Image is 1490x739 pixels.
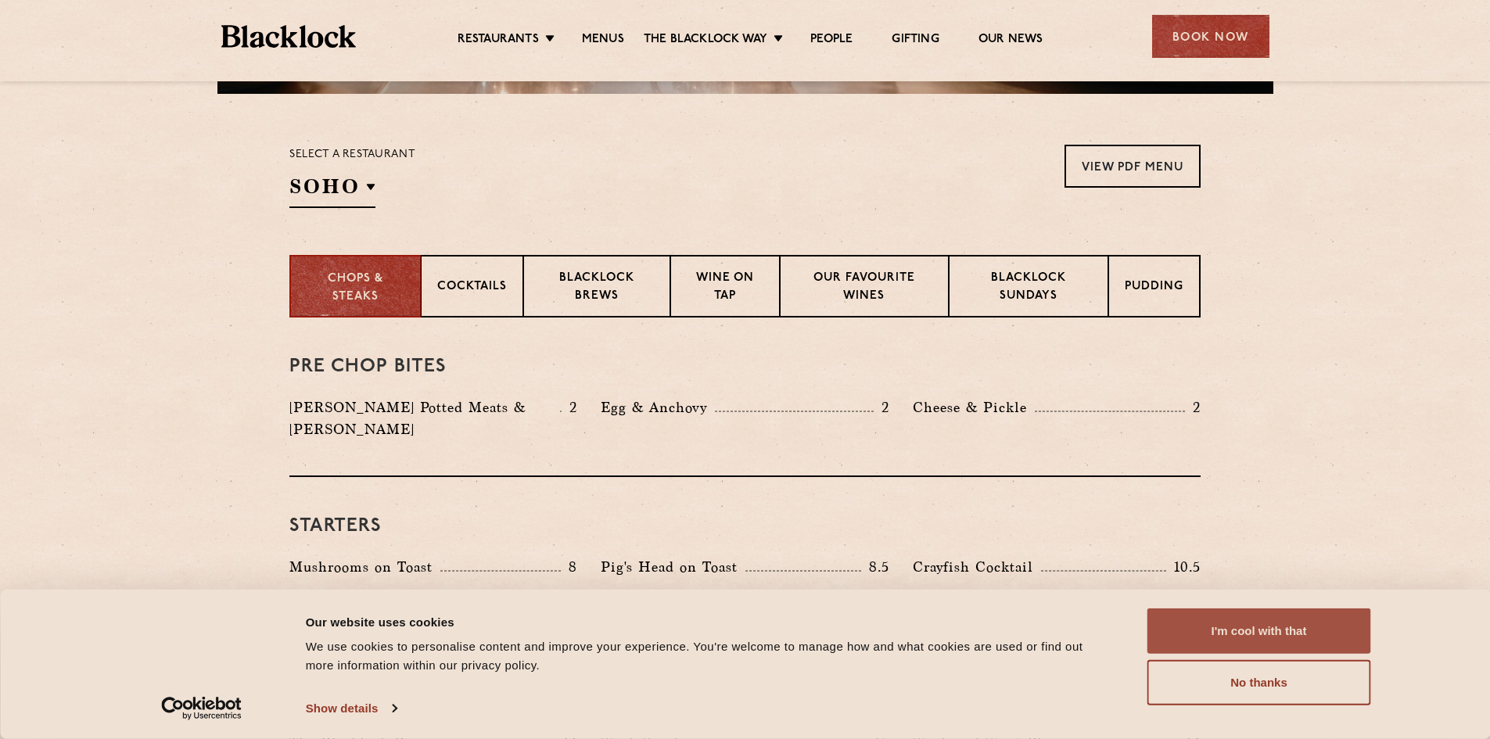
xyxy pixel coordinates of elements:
div: We use cookies to personalise content and improve your experience. You're welcome to manage how a... [306,637,1112,675]
h3: Pre Chop Bites [289,357,1201,377]
p: Pig's Head on Toast [601,556,745,578]
p: [PERSON_NAME] Potted Meats & [PERSON_NAME] [289,396,560,440]
p: Select a restaurant [289,145,415,165]
p: Our favourite wines [796,270,932,307]
p: Egg & Anchovy [601,396,715,418]
p: 8.5 [861,557,889,577]
p: 2 [562,397,577,418]
p: 10.5 [1166,557,1201,577]
h3: Starters [289,516,1201,536]
p: Wine on Tap [687,270,763,307]
button: No thanks [1147,660,1371,705]
a: The Blacklock Way [644,32,767,49]
a: View PDF Menu [1065,145,1201,188]
div: Our website uses cookies [306,612,1112,631]
img: BL_Textured_Logo-footer-cropped.svg [221,25,357,48]
p: 2 [1185,397,1201,418]
p: Pudding [1125,278,1183,298]
a: People [810,32,853,49]
p: Cheese & Pickle [913,396,1035,418]
a: Menus [582,32,624,49]
p: 2 [874,397,889,418]
p: Blacklock Sundays [965,270,1092,307]
p: Crayfish Cocktail [913,556,1041,578]
p: Blacklock Brews [540,270,654,307]
button: I'm cool with that [1147,608,1371,654]
p: Cocktails [437,278,507,298]
p: 8 [561,557,577,577]
a: Show details [306,697,397,720]
a: Restaurants [458,32,539,49]
h2: SOHO [289,173,375,208]
div: Book Now [1152,15,1269,58]
a: Usercentrics Cookiebot - opens in a new window [133,697,270,720]
p: Mushrooms on Toast [289,556,440,578]
p: Chops & Steaks [307,271,404,306]
a: Our News [978,32,1043,49]
a: Gifting [892,32,939,49]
